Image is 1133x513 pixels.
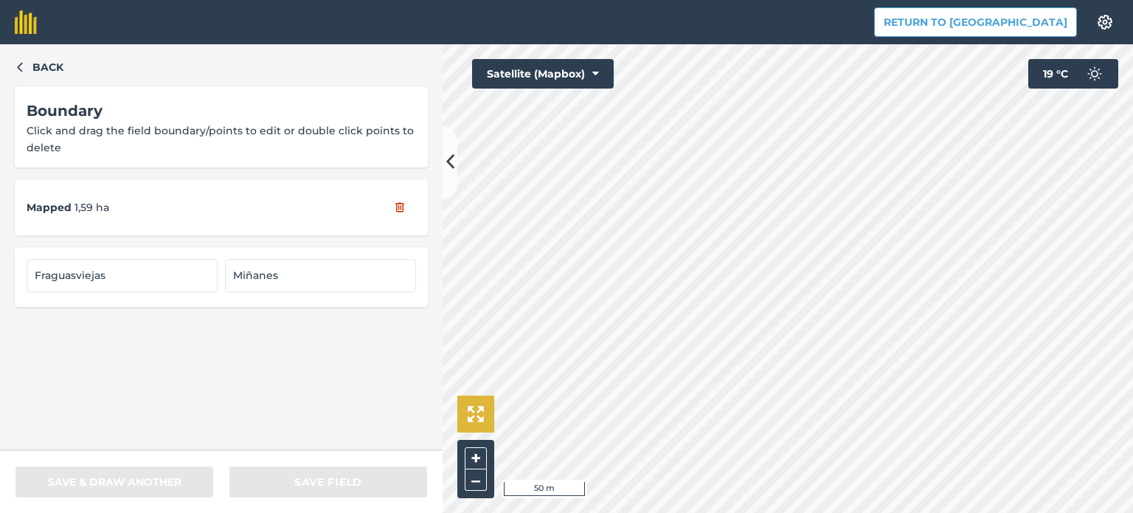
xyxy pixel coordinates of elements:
button: SAVE FIELD [229,466,428,498]
button: SAVE & DRAW ANOTHER [15,466,214,498]
input: Field ID [225,259,416,292]
button: Satellite (Mapbox) [472,59,614,89]
input: Field name [27,259,218,292]
button: – [465,469,487,491]
button: + [465,447,487,469]
div: Boundary [27,99,416,123]
span: 19 ° C [1043,59,1068,89]
img: Four arrows, one pointing top left, one top right, one bottom right and the last bottom left [468,406,484,422]
img: svg+xml;base64,PD94bWwgdmVyc2lvbj0iMS4wIiBlbmNvZGluZz0idXRmLTgiPz4KPCEtLSBHZW5lcmF0b3I6IEFkb2JlIE... [1080,59,1109,89]
img: A cog icon [1096,15,1114,30]
button: Back [15,59,63,75]
img: fieldmargin Logo [15,10,37,34]
span: 1,59 ha [75,199,109,216]
button: 19 °C [1028,59,1118,89]
span: Back [32,59,63,75]
span: Mapped [27,199,72,216]
button: Return to [GEOGRAPHIC_DATA] [874,7,1077,37]
span: Click and drag the field boundary/points to edit or double click points to delete [27,124,414,154]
